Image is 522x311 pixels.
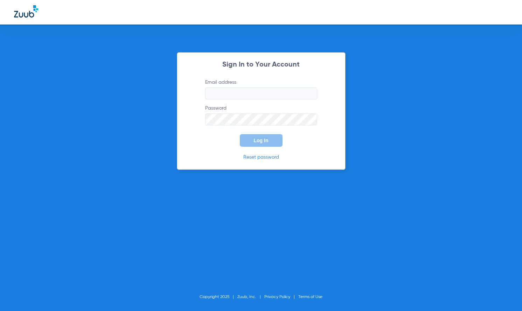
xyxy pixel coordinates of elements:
a: Terms of Use [298,295,322,299]
a: Privacy Policy [264,295,290,299]
span: Log In [254,138,269,143]
label: Password [205,105,317,125]
img: Zuub Logo [14,5,38,18]
label: Email address [205,79,317,99]
li: Zuub, Inc. [237,293,264,300]
a: Reset password [243,155,279,160]
input: Email address [205,88,317,99]
button: Log In [240,134,283,147]
input: Password [205,113,317,125]
h2: Sign In to Your Account [195,61,328,68]
li: Copyright 2025 [200,293,237,300]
